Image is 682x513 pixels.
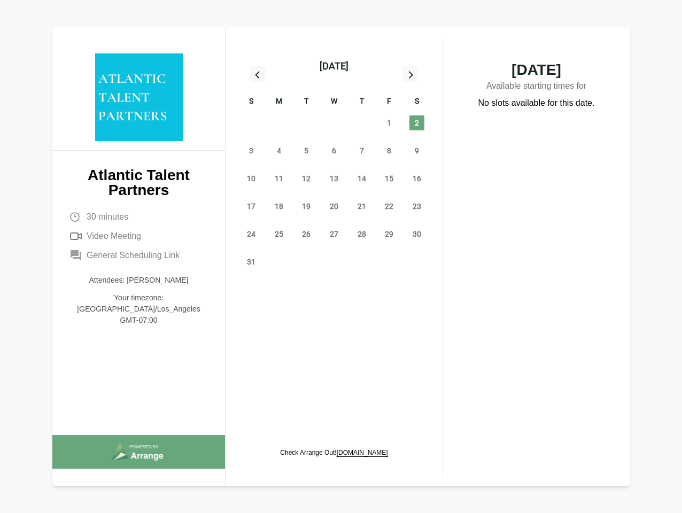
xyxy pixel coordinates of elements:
[409,143,424,158] span: Saturday, August 9, 2025
[354,227,369,242] span: Thursday, August 28, 2025
[69,292,208,326] p: Your timezone: [GEOGRAPHIC_DATA]/Los_Angeles GMT-07:00
[272,143,286,158] span: Monday, August 4, 2025
[244,171,259,186] span: Sunday, August 10, 2025
[337,449,388,456] a: [DOMAIN_NAME]
[376,95,404,109] div: F
[280,448,387,457] p: Check Arrange Out!
[244,254,259,269] span: Sunday, August 31, 2025
[382,199,397,214] span: Friday, August 22, 2025
[299,199,314,214] span: Tuesday, August 19, 2025
[87,230,141,243] span: Video Meeting
[327,199,342,214] span: Wednesday, August 20, 2025
[382,171,397,186] span: Friday, August 15, 2025
[382,143,397,158] span: Friday, August 8, 2025
[354,199,369,214] span: Thursday, August 21, 2025
[299,171,314,186] span: Tuesday, August 12, 2025
[299,227,314,242] span: Tuesday, August 26, 2025
[272,199,286,214] span: Monday, August 18, 2025
[244,199,259,214] span: Sunday, August 17, 2025
[87,211,128,223] span: 30 minutes
[409,171,424,186] span: Saturday, August 16, 2025
[348,95,376,109] div: T
[382,227,397,242] span: Friday, August 29, 2025
[403,95,431,109] div: S
[354,143,369,158] span: Thursday, August 7, 2025
[272,171,286,186] span: Monday, August 11, 2025
[320,95,348,109] div: W
[87,249,180,262] span: General Scheduling Link
[327,171,342,186] span: Wednesday, August 13, 2025
[292,95,320,109] div: T
[265,95,293,109] div: M
[299,143,314,158] span: Tuesday, August 5, 2025
[409,199,424,214] span: Saturday, August 23, 2025
[382,115,397,130] span: Friday, August 1, 2025
[327,227,342,242] span: Wednesday, August 27, 2025
[237,95,265,109] div: S
[244,143,259,158] span: Sunday, August 3, 2025
[327,143,342,158] span: Wednesday, August 6, 2025
[464,77,608,97] p: Available starting times for
[69,275,208,286] p: Attendees: [PERSON_NAME]
[320,59,348,74] div: [DATE]
[354,171,369,186] span: Thursday, August 14, 2025
[478,97,595,110] p: No slots available for this date.
[409,115,424,130] span: Saturday, August 2, 2025
[69,168,208,198] p: Atlantic Talent Partners
[464,63,608,77] span: [DATE]
[272,227,286,242] span: Monday, August 25, 2025
[244,227,259,242] span: Sunday, August 24, 2025
[409,227,424,242] span: Saturday, August 30, 2025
